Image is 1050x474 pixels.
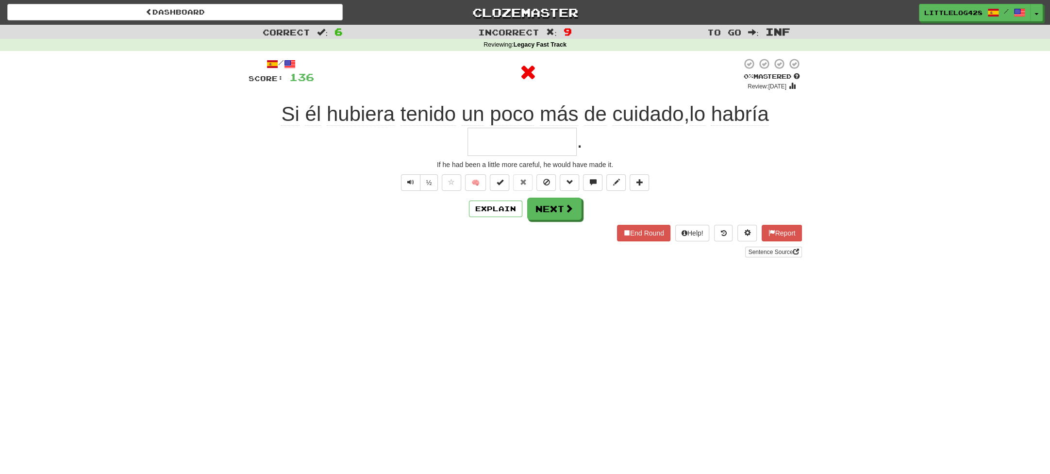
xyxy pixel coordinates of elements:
div: Mastered [742,72,802,81]
span: él [305,102,321,126]
span: habría [711,102,768,126]
span: : [748,28,759,36]
span: Incorrect [478,27,539,37]
span: LittleLog428 [924,8,983,17]
button: End Round [617,225,670,241]
span: un [462,102,484,126]
span: hubiera [327,102,395,126]
span: lo [689,102,705,126]
span: Inf [766,26,790,37]
span: : [546,28,557,36]
span: Correct [263,27,310,37]
span: cuidado [612,102,683,126]
span: de [584,102,607,126]
button: Help! [675,225,710,241]
a: Clozemaster [357,4,693,21]
button: Report [762,225,801,241]
small: Review: [DATE] [748,83,786,90]
span: , [281,102,768,126]
button: ½ [420,174,438,191]
button: Set this sentence to 100% Mastered (alt+m) [490,174,509,191]
span: . [577,129,583,152]
span: To go [707,27,741,37]
span: tenido [400,102,456,126]
button: Ignore sentence (alt+i) [536,174,556,191]
span: Score: [249,74,283,83]
span: más [540,102,578,126]
div: Text-to-speech controls [399,174,438,191]
button: Favorite sentence (alt+f) [442,174,461,191]
strong: Legacy Fast Track [514,41,567,48]
span: 0 % [744,72,753,80]
span: : [317,28,328,36]
button: Edit sentence (alt+d) [606,174,626,191]
button: 🧠 [465,174,486,191]
button: Grammar (alt+g) [560,174,579,191]
span: / [1004,8,1009,15]
button: Reset to 0% Mastered (alt+r) [513,174,533,191]
span: 9 [564,26,572,37]
div: If he had been a little more careful, he would have made it. [249,160,802,169]
button: Round history (alt+y) [714,225,733,241]
button: Play sentence audio (ctl+space) [401,174,420,191]
a: Dashboard [7,4,343,20]
a: Sentence Source [745,247,801,257]
a: LittleLog428 / [919,4,1031,21]
button: Add to collection (alt+a) [630,174,649,191]
button: Next [527,198,582,220]
span: 6 [334,26,343,37]
span: poco [490,102,534,126]
button: Discuss sentence (alt+u) [583,174,602,191]
button: Explain [469,201,522,217]
span: Si [281,102,299,126]
span: 136 [289,71,314,83]
div: / [249,58,314,70]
